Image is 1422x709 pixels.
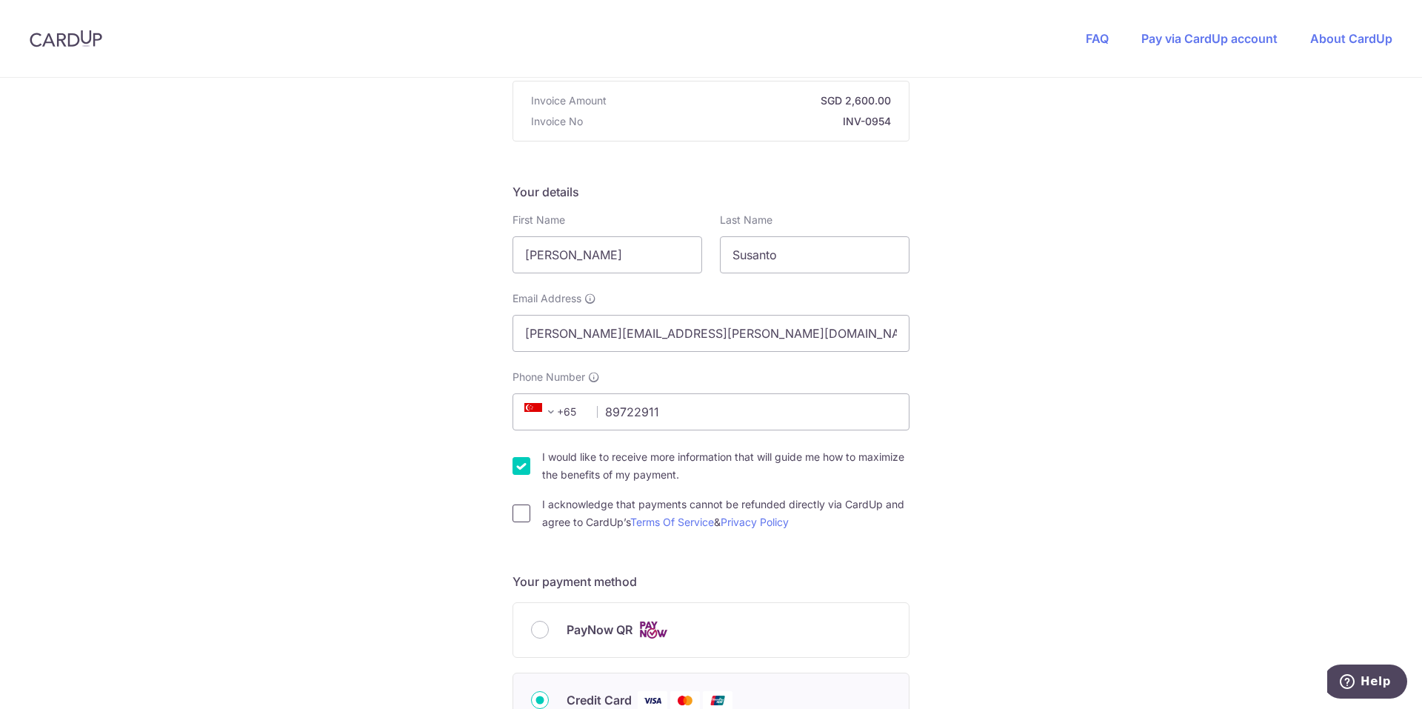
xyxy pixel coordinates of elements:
span: Phone Number [513,370,585,385]
a: Pay via CardUp account [1141,31,1278,46]
label: Last Name [720,213,772,227]
img: CardUp [30,30,102,47]
span: PayNow QR [567,621,632,639]
input: First name [513,236,702,273]
h5: Your payment method [513,573,909,590]
span: Email Address [513,291,581,306]
span: Invoice Amount [531,93,607,108]
label: First Name [513,213,565,227]
span: +65 [520,403,587,421]
input: Email address [513,315,909,352]
iframe: Opens a widget where you can find more information [1327,665,1407,702]
a: FAQ [1086,31,1109,46]
div: PayNow QR Cards logo [531,621,891,639]
img: Cards logo [638,621,668,639]
a: About CardUp [1310,31,1392,46]
strong: INV-0954 [589,114,891,129]
span: Credit Card [567,691,632,709]
label: I acknowledge that payments cannot be refunded directly via CardUp and agree to CardUp’s & [542,496,909,531]
h5: Your details [513,183,909,201]
a: Privacy Policy [721,516,789,528]
span: Invoice No [531,114,583,129]
strong: SGD 2,600.00 [612,93,891,108]
a: Terms Of Service [630,516,714,528]
input: Last name [720,236,909,273]
span: +65 [524,403,560,421]
label: I would like to receive more information that will guide me how to maximize the benefits of my pa... [542,448,909,484]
